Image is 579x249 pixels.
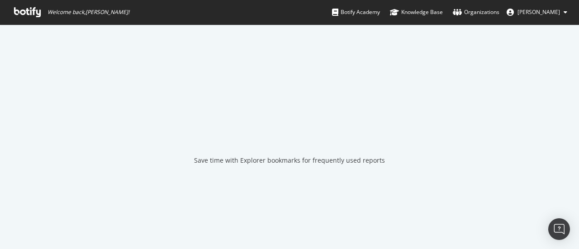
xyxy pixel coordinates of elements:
div: Open Intercom Messenger [548,218,570,240]
div: animation [257,109,322,141]
div: Knowledge Base [390,8,443,17]
button: [PERSON_NAME] [499,5,574,19]
div: Organizations [453,8,499,17]
div: Save time with Explorer bookmarks for frequently used reports [194,156,385,165]
span: Welcome back, [PERSON_NAME] ! [47,9,129,16]
div: Botify Academy [332,8,380,17]
span: Cousseau Victor [517,8,560,16]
